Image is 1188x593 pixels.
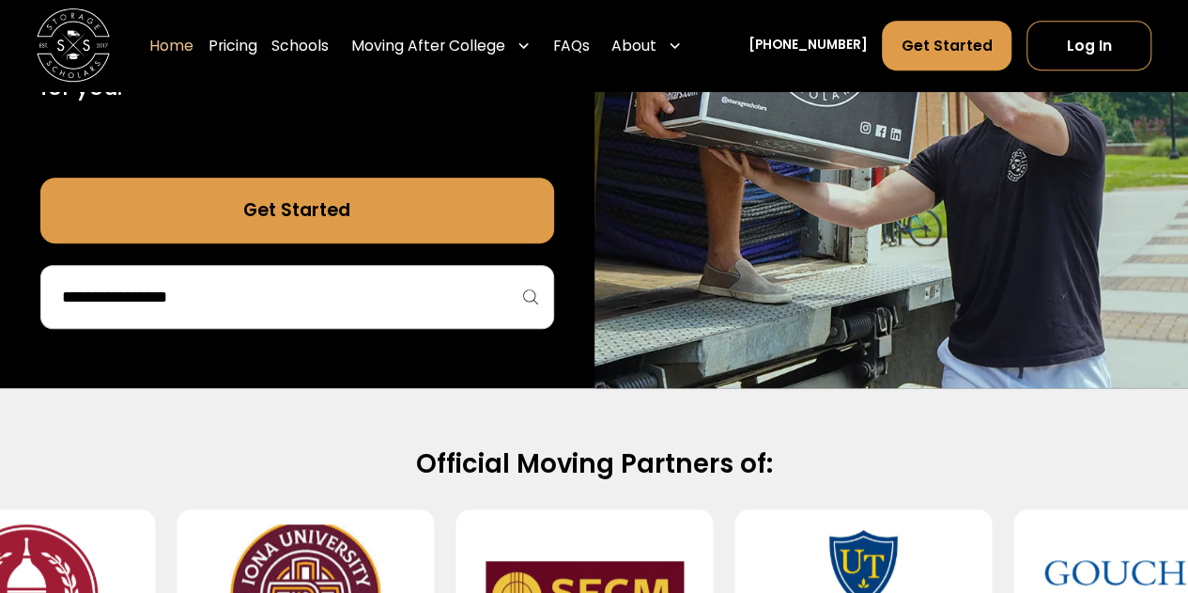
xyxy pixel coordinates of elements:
[604,21,689,72] div: About
[351,35,505,56] div: Moving After College
[748,37,868,56] a: [PHONE_NUMBER]
[37,9,110,83] a: home
[271,21,329,72] a: Schools
[553,21,590,72] a: FAQs
[208,21,257,72] a: Pricing
[344,21,538,72] div: Moving After College
[882,21,1011,70] a: Get Started
[149,21,193,72] a: Home
[611,35,656,56] div: About
[40,178,554,243] a: Get Started
[59,447,1129,481] h2: Official Moving Partners of:
[37,9,110,83] img: Storage Scholars main logo
[1026,21,1151,70] a: Log In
